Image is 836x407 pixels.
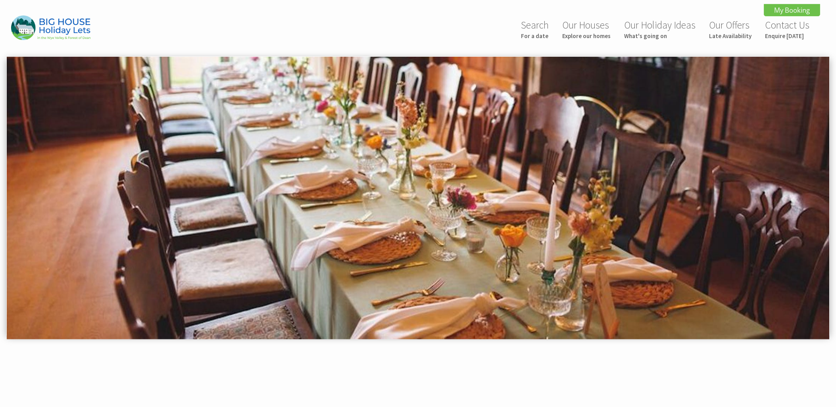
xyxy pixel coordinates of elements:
[562,19,611,40] a: Our HousesExplore our homes
[11,15,90,40] img: Big House Holiday Lets
[624,19,696,40] a: Our Holiday IdeasWhat's going on
[521,19,549,40] a: SearchFor a date
[624,32,696,40] small: What's going on
[562,32,611,40] small: Explore our homes
[764,4,820,16] a: My Booking
[765,19,809,40] a: Contact UsEnquire [DATE]
[709,19,751,40] a: Our OffersLate Availability
[765,32,809,40] small: Enquire [DATE]
[709,32,751,40] small: Late Availability
[521,32,549,40] small: For a date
